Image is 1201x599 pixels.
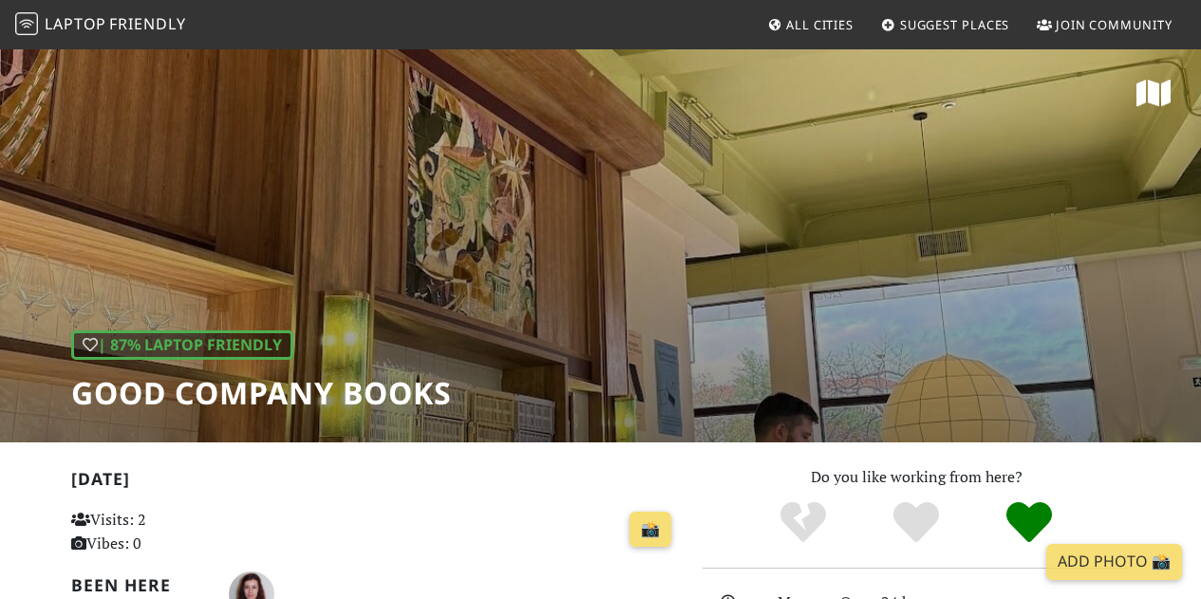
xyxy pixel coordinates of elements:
[71,508,259,556] p: Visits: 2 Vibes: 0
[873,8,1018,42] a: Suggest Places
[1046,544,1182,580] a: Add Photo 📸
[71,330,293,361] div: | 87% Laptop Friendly
[45,13,106,34] span: Laptop
[629,512,671,548] a: 📸
[109,13,185,34] span: Friendly
[71,469,680,496] h2: [DATE]
[760,8,861,42] a: All Cities
[15,12,38,35] img: LaptopFriendly
[900,16,1010,33] span: Suggest Places
[703,465,1131,490] p: Do you like working from here?
[15,9,186,42] a: LaptopFriendly LaptopFriendly
[972,499,1085,547] div: Definitely!
[860,499,973,547] div: Yes
[1029,8,1180,42] a: Join Community
[747,499,860,547] div: No
[1056,16,1173,33] span: Join Community
[786,16,854,33] span: All Cities
[71,575,206,595] h2: Been here
[71,375,452,411] h1: Good Company Books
